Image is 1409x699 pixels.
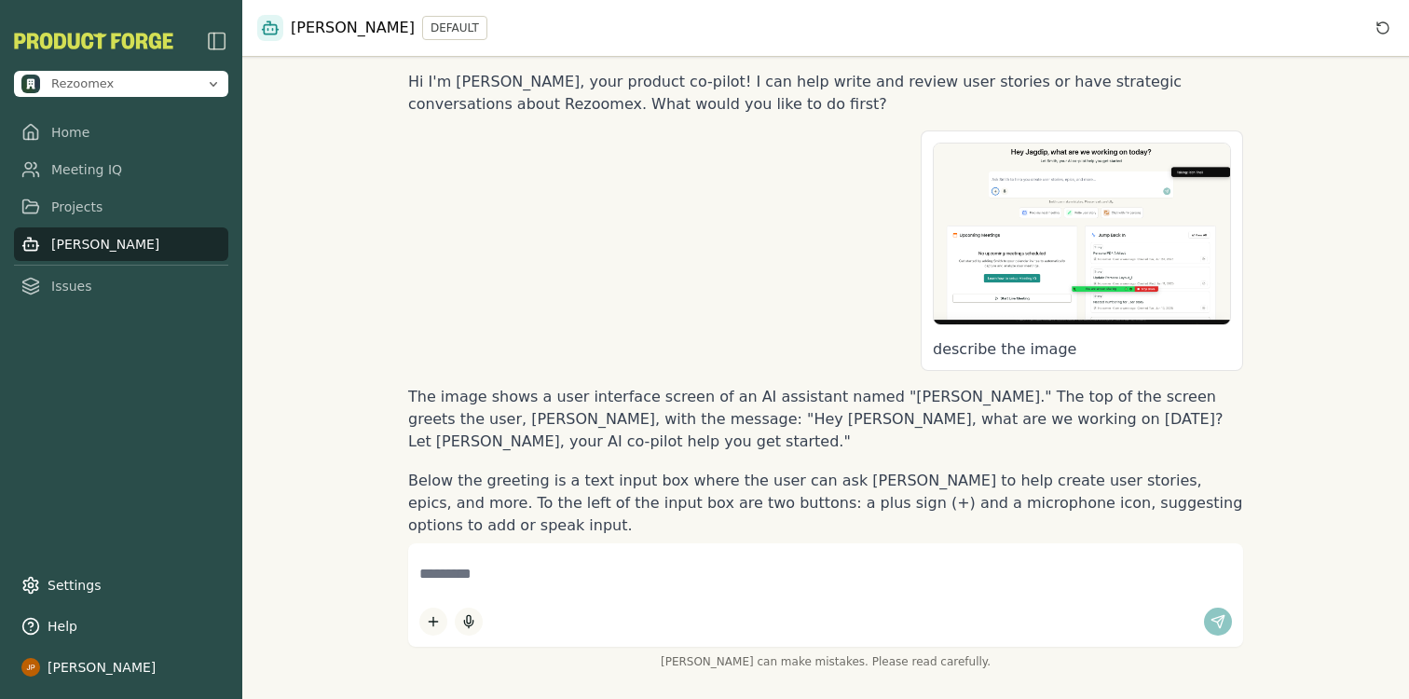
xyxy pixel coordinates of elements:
[14,190,228,224] a: Projects
[14,269,228,303] a: Issues
[422,16,487,40] button: DEFAULT
[14,116,228,149] a: Home
[291,17,415,39] span: [PERSON_NAME]
[51,75,114,92] span: Rezoomex
[14,71,228,97] button: Open organization switcher
[14,610,228,643] button: Help
[408,386,1243,453] p: The image shows a user interface screen of an AI assistant named "[PERSON_NAME]." The top of the ...
[408,470,1243,537] p: Below the greeting is a text input box where the user can ask [PERSON_NAME] to help create user s...
[206,30,228,52] img: sidebar
[14,33,173,49] button: PF-Logo
[419,608,447,636] button: Add content to chat
[455,608,483,636] button: Start dictation
[14,569,228,602] a: Settings
[14,651,228,684] button: [PERSON_NAME]
[14,153,228,186] a: Meeting IQ
[1204,608,1232,636] button: Send message
[14,227,228,261] a: [PERSON_NAME]
[933,143,1231,325] img: Screenshot 2025-08-25 at 9.51.56 PM.png
[21,658,40,677] img: profile
[1372,17,1394,39] button: Reset conversation
[21,75,40,93] img: Rezoomex
[408,654,1243,669] span: [PERSON_NAME] can make mistakes. Please read carefully.
[933,340,1231,359] p: describe the image
[408,71,1243,116] p: Hi I'm [PERSON_NAME], your product co-pilot! I can help write and review user stories or have str...
[14,33,173,49] img: Product Forge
